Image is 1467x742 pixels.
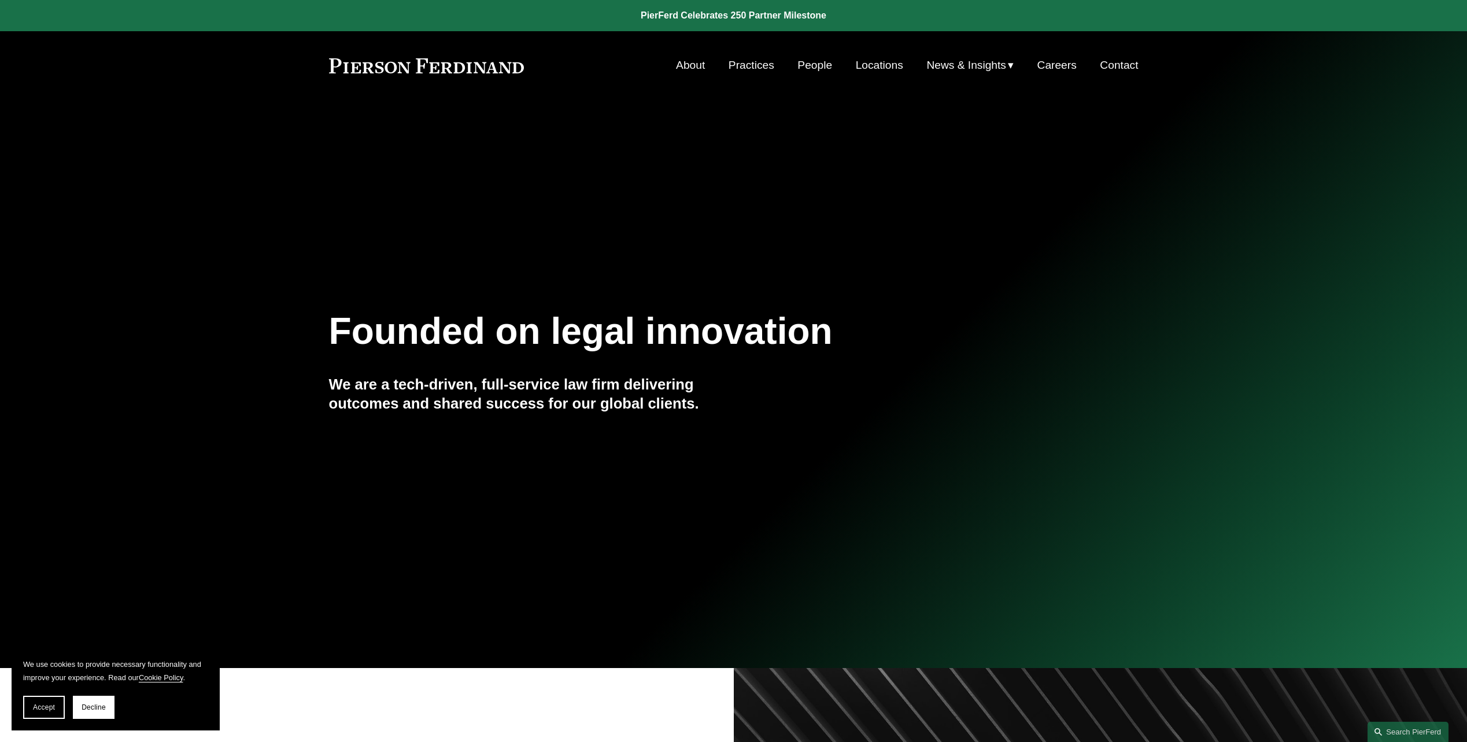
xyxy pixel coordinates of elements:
[1100,54,1138,76] a: Contact
[797,54,832,76] a: People
[856,54,903,76] a: Locations
[139,673,183,682] a: Cookie Policy
[1368,722,1448,742] a: Search this site
[33,703,55,711] span: Accept
[12,646,220,730] section: Cookie banner
[82,703,106,711] span: Decline
[676,54,705,76] a: About
[729,54,774,76] a: Practices
[926,54,1014,76] a: folder dropdown
[73,696,114,719] button: Decline
[23,658,208,684] p: We use cookies to provide necessary functionality and improve your experience. Read our .
[329,375,734,413] h4: We are a tech-driven, full-service law firm delivering outcomes and shared success for our global...
[1037,54,1077,76] a: Careers
[23,696,65,719] button: Accept
[926,55,1006,76] span: News & Insights
[329,310,1004,353] h1: Founded on legal innovation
